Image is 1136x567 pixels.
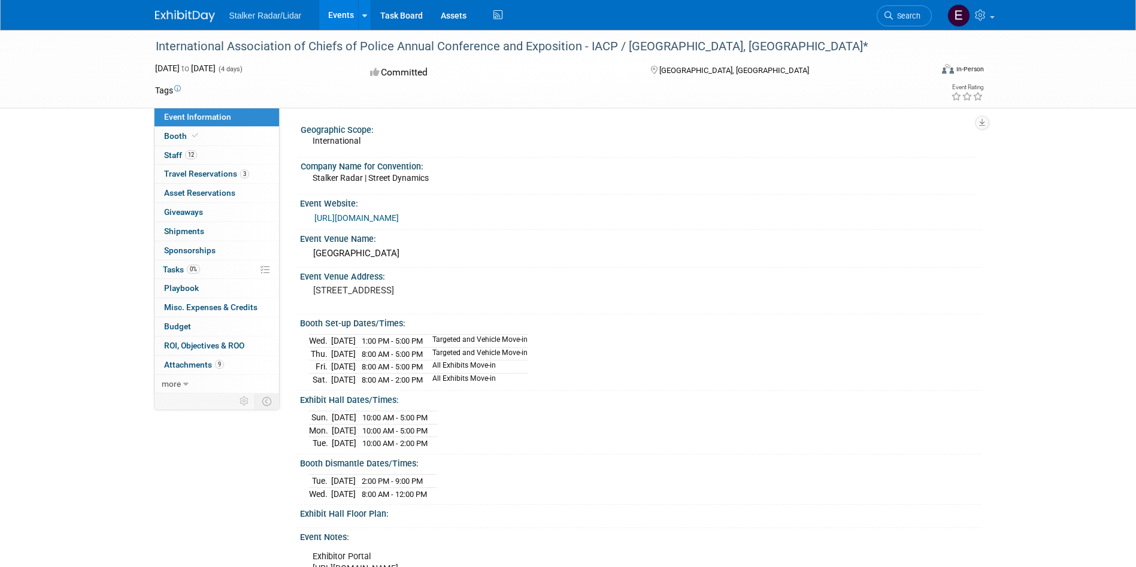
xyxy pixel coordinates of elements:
span: 10:00 AM - 5:00 PM [362,426,428,435]
span: Budget [164,322,191,331]
div: Event Venue Name: [300,230,981,245]
a: Giveaways [155,203,279,222]
div: Booth Dismantle Dates/Times: [300,454,981,469]
div: Event Venue Address: [300,268,981,283]
div: Booth Set-up Dates/Times: [300,314,981,329]
a: Sponsorships [155,241,279,260]
a: more [155,375,279,393]
span: International [313,136,361,145]
td: Tue. [309,475,331,488]
span: Stalker Radar | Street Dynamics [313,173,429,183]
span: 12 [185,150,197,159]
span: [GEOGRAPHIC_DATA], [GEOGRAPHIC_DATA] [659,66,809,75]
i: Booth reservation complete [192,132,198,139]
td: [DATE] [331,487,356,500]
td: Targeted and Vehicle Move-in [425,335,528,348]
td: [DATE] [331,475,356,488]
span: 8:00 AM - 12:00 PM [362,490,427,499]
a: Booth [155,127,279,145]
pre: [STREET_ADDRESS] [313,285,571,296]
td: Wed. [309,335,331,348]
span: 10:00 AM - 5:00 PM [362,413,428,422]
div: In-Person [956,65,984,74]
span: more [162,379,181,389]
span: 3 [240,169,249,178]
span: 0% [187,265,200,274]
div: Company Name for Convention: [301,157,976,172]
td: Toggle Event Tabs [255,393,279,409]
span: Attachments [164,360,224,369]
td: Wed. [309,487,331,500]
span: Misc. Expenses & Credits [164,302,258,312]
div: Geographic Scope: [301,121,976,136]
td: All Exhibits Move-in [425,374,528,386]
td: Targeted and Vehicle Move-in [425,347,528,360]
span: Sponsorships [164,245,216,255]
span: Event Information [164,112,231,122]
span: 1:00 PM - 5:00 PM [362,336,423,345]
a: Shipments [155,222,279,241]
div: Event Notes: [300,528,981,543]
a: Event Information [155,108,279,126]
span: Booth [164,131,201,141]
td: Tags [155,84,181,96]
a: Budget [155,317,279,336]
td: [DATE] [332,411,356,425]
span: Search [893,11,920,20]
a: Playbook [155,279,279,298]
span: 9 [215,360,224,369]
img: ExhibitDay [155,10,215,22]
a: Attachments9 [155,356,279,374]
span: Travel Reservations [164,169,249,178]
a: Tasks0% [155,260,279,279]
div: International Association of Chiefs of Police Annual Conference and Exposition - IACP / [GEOGRAPH... [152,36,914,57]
span: Giveaways [164,207,203,217]
span: Tasks [163,265,200,274]
td: Tue. [309,437,332,450]
td: [DATE] [332,424,356,437]
div: Exhibit Hall Dates/Times: [300,391,981,406]
span: 2:00 PM - 9:00 PM [362,477,423,486]
a: Staff12 [155,146,279,165]
td: Sun. [309,411,332,425]
img: Eric Zastrow [947,4,970,27]
div: Committed [366,62,631,83]
td: Mon. [309,424,332,437]
a: Search [877,5,932,26]
div: Event Rating [951,84,983,90]
a: Asset Reservations [155,184,279,202]
td: [DATE] [331,335,356,348]
div: Exhibit Hall Floor Plan: [300,505,981,520]
td: Thu. [309,347,331,360]
span: 10:00 AM - 2:00 PM [362,439,428,448]
span: Shipments [164,226,204,236]
td: Personalize Event Tab Strip [234,393,255,409]
td: [DATE] [331,347,356,360]
span: 8:00 AM - 5:00 PM [362,350,423,359]
td: Sat. [309,374,331,386]
td: Fri. [309,360,331,374]
a: Misc. Expenses & Credits [155,298,279,317]
span: 8:00 AM - 2:00 PM [362,375,423,384]
span: 8:00 AM - 5:00 PM [362,362,423,371]
img: Format-Inperson.png [942,64,954,74]
span: Stalker Radar/Lidar [229,11,302,20]
td: [DATE] [332,437,356,450]
div: [GEOGRAPHIC_DATA] [309,244,973,263]
span: Asset Reservations [164,188,235,198]
td: All Exhibits Move-in [425,360,528,374]
td: [DATE] [331,374,356,386]
td: [DATE] [331,360,356,374]
a: Travel Reservations3 [155,165,279,183]
span: Staff [164,150,197,160]
span: [DATE] [DATE] [155,63,216,73]
div: Event Website: [300,195,981,210]
span: Playbook [164,283,199,293]
a: ROI, Objectives & ROO [155,336,279,355]
span: (4 days) [217,65,243,73]
span: ROI, Objectives & ROO [164,341,244,350]
a: [URL][DOMAIN_NAME] [314,213,399,223]
span: to [180,63,191,73]
div: Event Format [861,62,984,80]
